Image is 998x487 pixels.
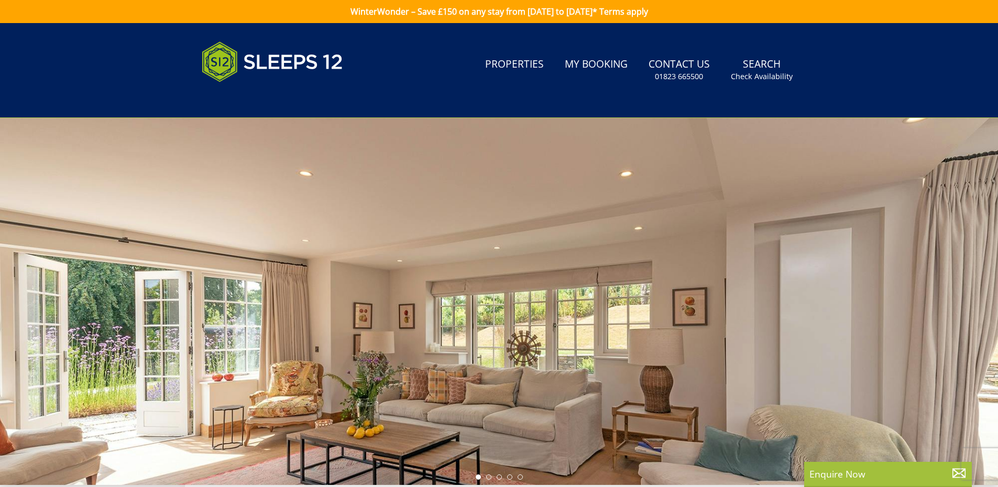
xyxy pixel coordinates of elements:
iframe: Customer reviews powered by Trustpilot [196,94,306,103]
p: Enquire Now [809,467,967,481]
a: SearchCheck Availability [727,53,797,87]
small: 01823 665500 [655,71,703,82]
img: Sleeps 12 [202,36,343,88]
small: Check Availability [731,71,793,82]
a: Contact Us01823 665500 [644,53,714,87]
a: Properties [481,53,548,77]
a: My Booking [561,53,632,77]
